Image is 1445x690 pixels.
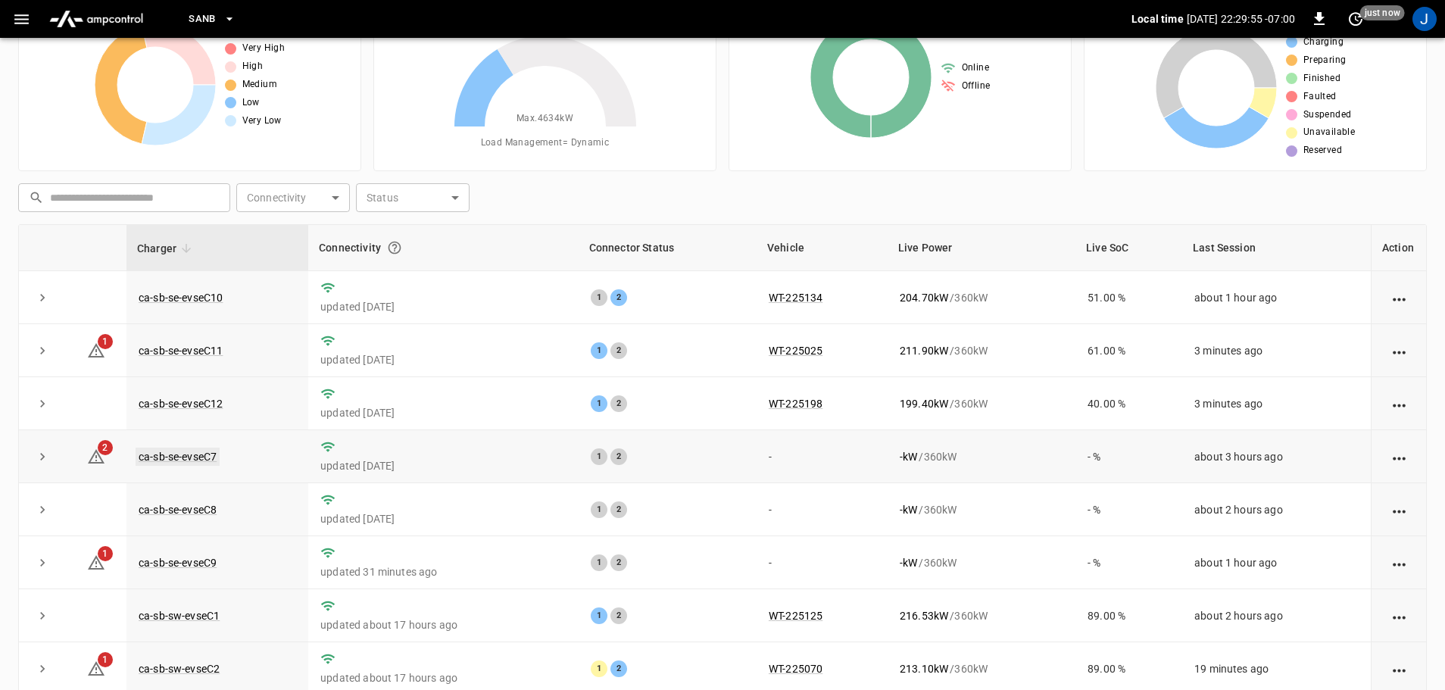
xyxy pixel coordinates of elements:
span: Preparing [1303,53,1347,68]
a: ca-sb-sw-evseC1 [139,610,220,622]
td: 89.00 % [1075,589,1182,642]
a: ca-sb-sw-evseC2 [139,663,220,675]
div: 1 [591,289,607,306]
p: updated [DATE] [320,458,566,473]
td: about 2 hours ago [1182,483,1371,536]
td: 3 minutes ago [1182,324,1371,377]
th: Live SoC [1075,225,1182,271]
p: updated [DATE] [320,511,566,526]
span: Unavailable [1303,125,1355,140]
p: 199.40 kW [900,396,948,411]
p: - kW [900,502,917,517]
span: Charger [137,239,196,258]
div: / 360 kW [900,449,1063,464]
th: Connector Status [579,225,757,271]
span: Low [242,95,260,111]
div: 1 [591,501,607,518]
div: Connectivity [319,234,568,261]
a: WT-225125 [769,610,822,622]
span: Faulted [1303,89,1337,105]
div: 2 [610,342,627,359]
a: WT-225198 [769,398,822,410]
button: expand row [31,498,54,521]
span: 1 [98,546,113,561]
div: 1 [591,660,607,677]
td: - % [1075,430,1182,483]
span: Reserved [1303,143,1342,158]
div: action cell options [1390,502,1409,517]
span: High [242,59,264,74]
span: Max. 4634 kW [517,111,573,126]
a: ca-sb-se-evseC9 [139,557,217,569]
p: updated about 17 hours ago [320,617,566,632]
div: action cell options [1390,396,1409,411]
th: Vehicle [757,225,888,271]
a: 2 [87,450,105,462]
span: Finished [1303,71,1340,86]
button: set refresh interval [1344,7,1368,31]
span: Suspended [1303,108,1352,123]
div: 1 [591,342,607,359]
p: - kW [900,555,917,570]
div: action cell options [1390,555,1409,570]
div: / 360 kW [900,343,1063,358]
img: ampcontrol.io logo [43,5,149,33]
a: WT-225025 [769,345,822,357]
td: about 1 hour ago [1182,271,1371,324]
div: action cell options [1390,608,1409,623]
div: / 360 kW [900,555,1063,570]
td: - [757,483,888,536]
button: expand row [31,604,54,627]
a: ca-sb-se-evseC7 [136,448,220,466]
a: ca-sb-se-evseC12 [139,398,223,410]
td: - % [1075,536,1182,589]
span: 1 [98,334,113,349]
p: 216.53 kW [900,608,948,623]
div: action cell options [1390,449,1409,464]
button: expand row [31,392,54,415]
td: 61.00 % [1075,324,1182,377]
div: 2 [610,554,627,571]
td: - [757,536,888,589]
div: 2 [610,501,627,518]
p: updated [DATE] [320,405,566,420]
span: Very Low [242,114,282,129]
span: just now [1360,5,1405,20]
td: - % [1075,483,1182,536]
span: Medium [242,77,277,92]
p: updated about 17 hours ago [320,670,566,685]
a: 1 [87,556,105,568]
span: Offline [962,79,991,94]
div: 2 [610,607,627,624]
td: about 3 hours ago [1182,430,1371,483]
a: WT-225134 [769,292,822,304]
button: expand row [31,286,54,309]
div: / 360 kW [900,396,1063,411]
th: Live Power [888,225,1075,271]
div: / 360 kW [900,290,1063,305]
span: 2 [98,440,113,455]
button: SanB [183,5,242,34]
td: about 1 hour ago [1182,536,1371,589]
span: Charging [1303,35,1344,50]
div: 1 [591,607,607,624]
div: 2 [610,660,627,677]
td: - [757,430,888,483]
div: / 360 kW [900,502,1063,517]
div: action cell options [1390,661,1409,676]
button: Connection between the charger and our software. [381,234,408,261]
div: profile-icon [1412,7,1437,31]
div: / 360 kW [900,661,1063,676]
button: expand row [31,657,54,680]
span: 1 [98,652,113,667]
p: 213.10 kW [900,661,948,676]
span: SanB [189,11,216,28]
a: WT-225070 [769,663,822,675]
div: action cell options [1390,343,1409,358]
div: 2 [610,289,627,306]
p: - kW [900,449,917,464]
a: 1 [87,662,105,674]
p: updated [DATE] [320,352,566,367]
button: expand row [31,551,54,574]
a: ca-sb-se-evseC10 [139,292,223,304]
